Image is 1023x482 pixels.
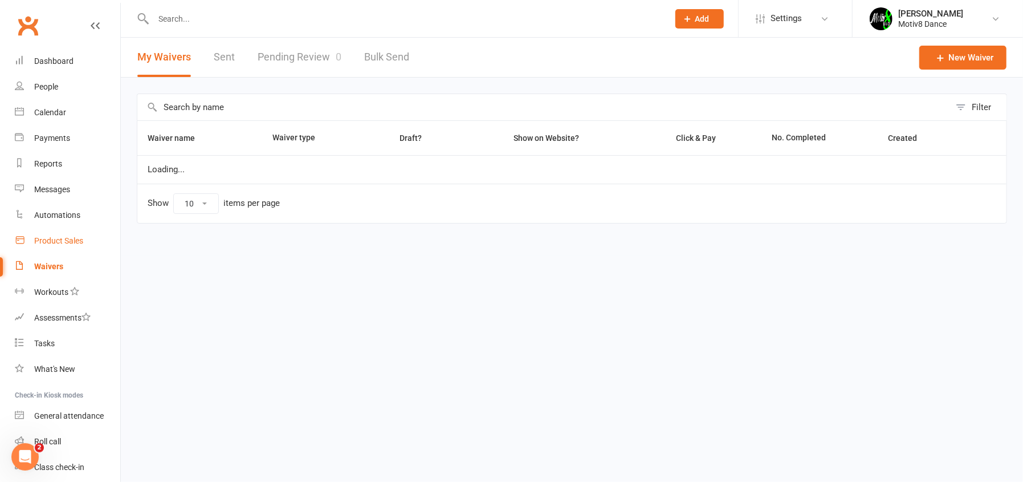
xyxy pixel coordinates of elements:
a: Bulk Send [364,38,409,77]
span: Click & Pay [676,133,716,143]
a: Reports [15,151,120,177]
button: Draft? [389,131,434,145]
span: 0 [336,51,341,63]
div: Filter [972,100,991,114]
div: Roll call [34,437,61,446]
span: Add [695,14,710,23]
a: Calendar [15,100,120,125]
button: Show on Website? [503,131,592,145]
div: Automations [34,210,80,220]
div: Calendar [34,108,66,117]
button: Filter [950,94,1006,120]
div: Workouts [34,287,68,297]
div: Messages [34,185,70,194]
button: My Waivers [137,38,191,77]
div: Class check-in [34,463,84,472]
a: Class kiosk mode [15,455,120,480]
a: Workouts [15,280,120,305]
button: Waiver name [148,131,207,145]
a: Sent [214,38,235,77]
span: Draft? [400,133,422,143]
a: Tasks [15,331,120,357]
span: Show on Website? [513,133,579,143]
th: Waiver type [262,121,361,155]
th: No. Completed [761,121,878,155]
div: General attendance [34,411,104,420]
button: Click & Pay [666,131,728,145]
div: Tasks [34,339,55,348]
div: items per page [223,199,280,208]
a: Payments [15,125,120,151]
a: People [15,74,120,100]
a: Waivers [15,254,120,280]
div: Payments [34,133,70,143]
span: Created [888,133,930,143]
input: Search by name [137,94,950,120]
div: What's New [34,364,75,374]
div: Reports [34,159,62,168]
div: People [34,82,58,91]
a: Roll call [15,429,120,455]
img: thumb_image1679272194.png [870,7,892,30]
a: Dashboard [15,48,120,74]
div: [PERSON_NAME] [898,9,963,19]
div: Show [148,193,280,214]
div: Waivers [34,262,63,271]
span: Settings [771,6,802,31]
a: New Waiver [919,46,1006,70]
a: What's New [15,357,120,382]
div: Product Sales [34,236,83,245]
iframe: Intercom live chat [11,443,39,471]
td: Loading... [137,155,1006,184]
div: Dashboard [34,56,74,66]
span: Waiver name [148,133,207,143]
a: Assessments [15,305,120,331]
button: Add [675,9,724,29]
div: Assessments [34,313,91,322]
a: Messages [15,177,120,202]
a: Pending Review0 [258,38,341,77]
button: Created [888,131,930,145]
a: Clubworx [14,11,42,40]
span: 2 [35,443,44,452]
a: Product Sales [15,228,120,254]
div: Motiv8 Dance [898,19,963,29]
a: Automations [15,202,120,228]
a: General attendance kiosk mode [15,403,120,429]
input: Search... [150,11,661,27]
